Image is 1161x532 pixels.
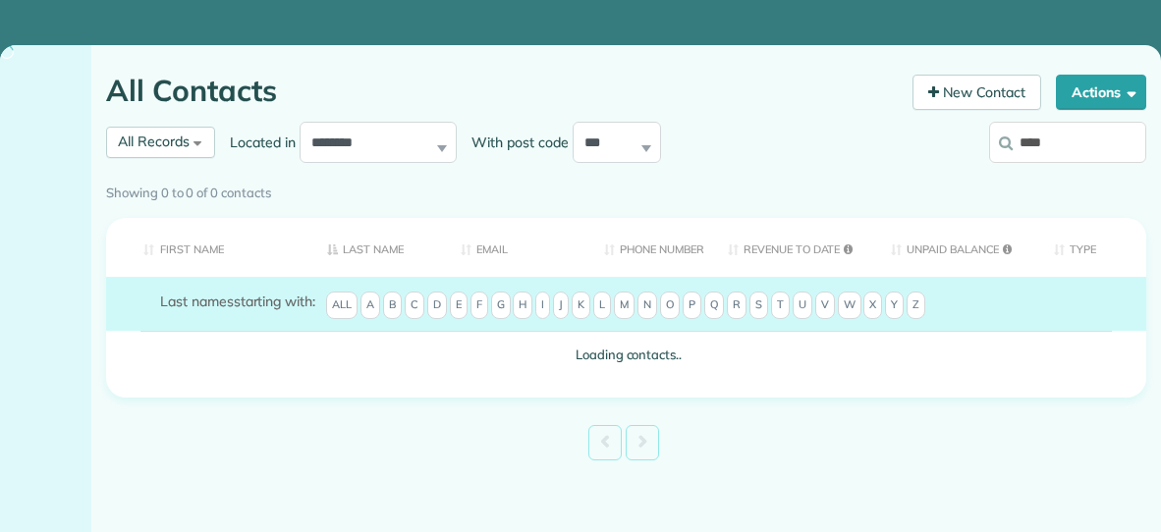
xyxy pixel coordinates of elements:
[1056,75,1146,110] button: Actions
[427,292,447,319] span: D
[793,292,812,319] span: U
[160,293,234,310] span: Last names
[593,292,611,319] span: L
[446,218,589,278] th: Email: activate to sort column ascending
[383,292,402,319] span: B
[215,133,300,152] label: Located in
[907,292,925,319] span: Z
[876,218,1039,278] th: Unpaid Balance: activate to sort column ascending
[450,292,468,319] span: E
[326,292,358,319] span: All
[491,292,511,319] span: G
[704,292,724,319] span: Q
[106,75,898,107] h1: All Contacts
[683,292,701,319] span: P
[771,292,790,319] span: T
[614,292,635,319] span: M
[457,133,573,152] label: With post code
[360,292,380,319] span: A
[160,292,315,311] label: starting with:
[405,292,424,319] span: C
[118,133,190,150] span: All Records
[863,292,882,319] span: X
[470,292,488,319] span: F
[106,218,312,278] th: First Name: activate to sort column ascending
[106,176,1146,203] div: Showing 0 to 0 of 0 contacts
[513,292,532,319] span: H
[885,292,904,319] span: Y
[1039,218,1146,278] th: Type: activate to sort column ascending
[727,292,746,319] span: R
[838,292,861,319] span: W
[713,218,876,278] th: Revenue to Date: activate to sort column ascending
[535,292,550,319] span: I
[553,292,569,319] span: J
[312,218,446,278] th: Last Name: activate to sort column descending
[106,331,1146,379] td: Loading contacts..
[749,292,768,319] span: S
[815,292,835,319] span: V
[589,218,713,278] th: Phone number: activate to sort column ascending
[572,292,590,319] span: K
[912,75,1042,110] a: New Contact
[660,292,680,319] span: O
[637,292,657,319] span: N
